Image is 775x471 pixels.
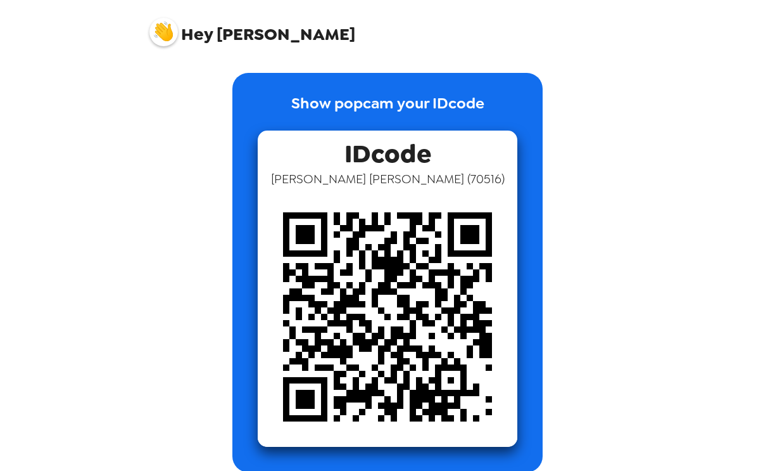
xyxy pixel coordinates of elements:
[291,92,484,131] p: Show popcam your IDcode
[181,23,213,46] span: Hey
[271,171,505,187] span: [PERSON_NAME] [PERSON_NAME] ( 70516 )
[149,11,355,43] span: [PERSON_NAME]
[258,187,517,447] img: qr code
[344,131,431,171] span: IDcode
[149,18,178,46] img: profile pic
